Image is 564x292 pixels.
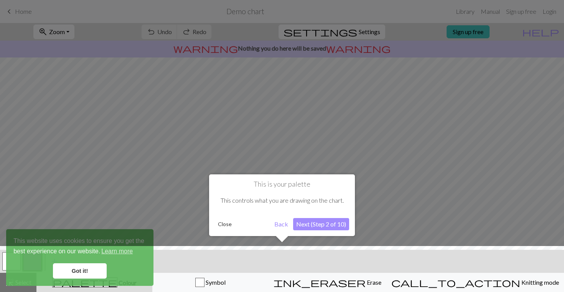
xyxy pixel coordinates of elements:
div: This controls what you are drawing on the chart. [215,189,349,212]
button: Back [271,218,291,230]
button: Next (Step 2 of 10) [293,218,349,230]
h1: This is your palette [215,180,349,189]
div: This is your palette [209,174,355,236]
button: Close [215,218,235,230]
